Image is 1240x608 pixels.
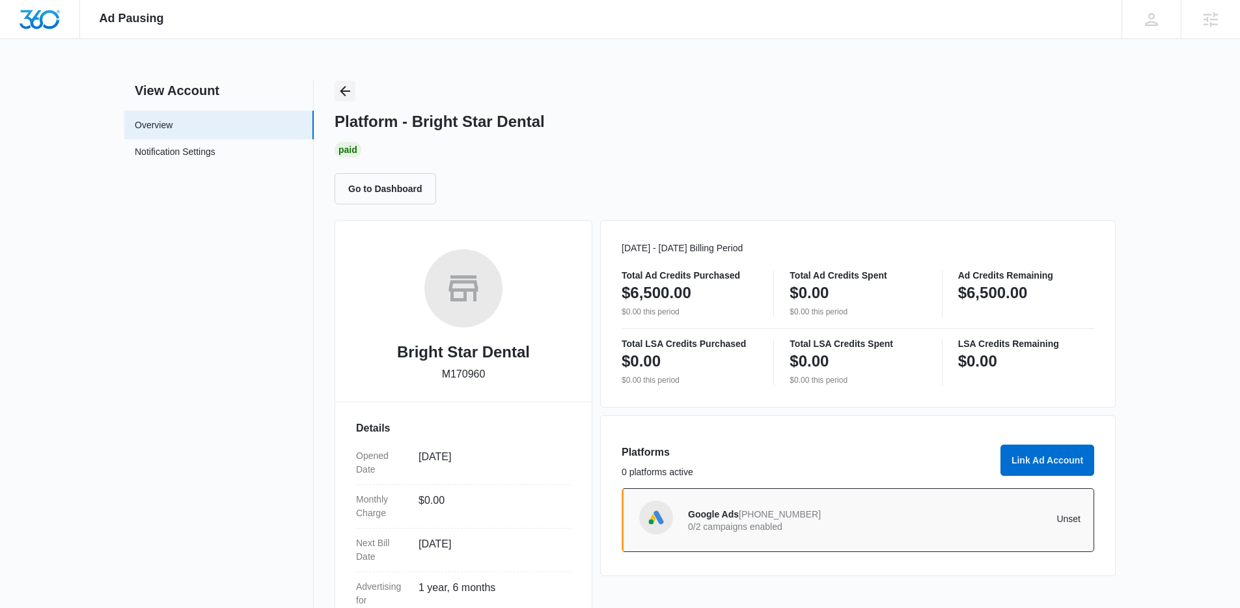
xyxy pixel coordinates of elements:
[356,449,408,477] dt: Opened Date
[1000,445,1094,476] button: Link Ad Account
[622,283,691,303] p: $6,500.00
[622,306,758,318] p: $0.00 this period
[419,449,560,477] dd: [DATE]
[397,340,530,364] h2: Bright Star Dental
[622,374,758,386] p: $0.00 this period
[335,112,545,131] h1: Platform - Bright Star Dental
[419,536,560,564] dd: [DATE]
[356,421,571,436] h3: Details
[958,339,1094,348] p: LSA Credits Remaining
[356,441,571,485] div: Opened Date[DATE]
[790,339,926,348] p: Total LSA Credits Spent
[958,271,1094,280] p: Ad Credits Remaining
[356,485,571,529] div: Monthly Charge$0.00
[356,529,571,572] div: Next Bill Date[DATE]
[885,514,1081,523] p: Unset
[790,306,926,318] p: $0.00 this period
[790,374,926,386] p: $0.00 this period
[335,142,361,158] div: Paid
[790,351,829,372] p: $0.00
[622,271,758,280] p: Total Ad Credits Purchased
[688,509,739,519] span: Google Ads
[124,81,314,100] h2: View Account
[335,183,444,194] a: Go to Dashboard
[100,12,164,25] span: Ad Pausing
[958,283,1028,303] p: $6,500.00
[335,81,355,102] button: Back
[622,445,993,460] h3: Platforms
[335,173,436,204] button: Go to Dashboard
[419,580,560,607] dd: 1 year, 6 months
[356,580,408,607] dt: Advertising for
[442,366,486,382] p: M170960
[646,508,666,527] img: Google Ads
[622,351,661,372] p: $0.00
[135,118,172,132] a: Overview
[356,536,408,564] dt: Next Bill Date
[622,242,1094,255] p: [DATE] - [DATE] Billing Period
[958,351,997,372] p: $0.00
[622,488,1094,552] a: Google AdsGoogle Ads[PHONE_NUMBER]0/2 campaigns enabledUnset
[356,493,408,520] dt: Monthly Charge
[790,271,926,280] p: Total Ad Credits Spent
[622,465,993,479] p: 0 platforms active
[135,145,215,162] a: Notification Settings
[688,522,885,531] p: 0/2 campaigns enabled
[790,283,829,303] p: $0.00
[622,339,758,348] p: Total LSA Credits Purchased
[419,493,560,520] dd: $0.00
[739,509,821,519] span: [PHONE_NUMBER]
